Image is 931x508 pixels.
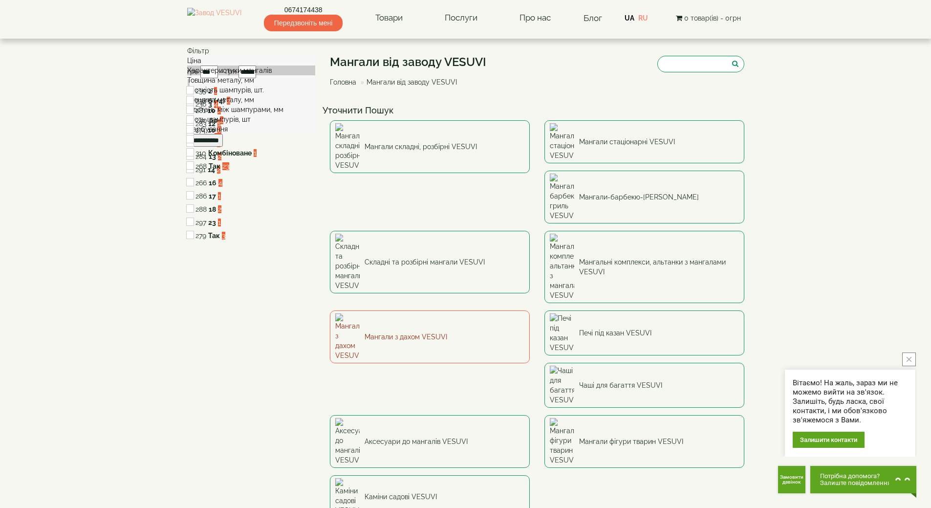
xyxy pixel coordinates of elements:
div: Вітаємо! На жаль, зараз ми не можемо вийти на зв'язок. Залишіть, будь ласка, свої контакти, і ми ... [793,378,908,425]
img: Складні та розбірні мангали VESUVI [335,234,360,290]
img: Мангали фігури тварин VESUVI [550,418,574,465]
span: 23 [222,162,229,170]
span: 1 [218,192,221,200]
a: Головна [330,78,356,86]
span: Залиште повідомлення [820,480,891,486]
div: Товщина металу, мм [187,75,316,85]
button: Get Call button [778,466,805,493]
span: 310 [195,149,206,157]
button: 0 товар(ів) - 0грн [673,13,744,23]
label: Так [209,161,220,171]
span: 266 [195,179,207,187]
label: 16 [209,178,217,188]
span: 286 [195,192,207,200]
span: 2 [218,205,221,213]
div: Характеристики мангалів [187,66,316,75]
div: Ціна [187,56,316,66]
span: 1 [218,219,221,226]
img: Мангальні комплекси, альтанки з мангалами VESUVI [550,234,574,300]
label: 17 [209,191,216,201]
img: Чаші для багаття VESUVI [550,366,574,405]
div: Фарбування [187,124,316,134]
a: Блог [584,13,602,23]
img: Аксесуари до мангалів VESUVI [335,418,360,465]
div: Відстань між шампурами, мм [187,105,316,114]
a: Мангальні комплекси, альтанки з мангалами VESUVI Мангальні комплекси, альтанки з мангалами VESUVI [544,231,744,303]
a: Складні та розбірні мангали VESUVI Складні та розбірні мангали VESUVI [330,231,530,293]
button: close button [902,353,916,366]
a: RU [638,14,648,22]
div: Товщина металу, мм [187,95,316,105]
img: Мангали стаціонарні VESUVI [550,123,574,160]
a: Послуги [435,7,487,29]
div: Залишити контакти [793,432,865,448]
span: 297 [195,219,206,226]
button: Chat button [810,466,916,493]
span: 279 [195,232,206,240]
label: Так [208,231,220,241]
span: Потрібна допомога? [820,473,891,480]
a: Мангали-барбекю-гриль VESUVI Мангали-барбекю-[PERSON_NAME] [544,171,744,223]
span: Передзвоніть мені [264,15,343,31]
li: Мангали від заводу VESUVI [358,77,457,87]
a: Чаші для багаття VESUVI Чаші для багаття VESUVI [544,363,744,408]
a: Печі під казан VESUVI Печі під казан VESUVI [544,310,744,355]
h4: Уточнити Пошук [323,106,752,115]
img: Мангали складні, розбірні VESUVI [335,123,360,170]
div: Фільтр [187,46,316,56]
div: К-сть шампурів, шт [187,114,316,124]
a: Про нас [510,7,561,29]
a: Мангали складні, розбірні VESUVI Мангали складні, розбірні VESUVI [330,120,530,173]
label: 23 [208,218,216,227]
img: Мангали з дахом VESUVI [335,313,360,360]
a: 0674174438 [264,5,343,15]
a: UA [625,14,634,22]
span: Замовити дзвінок [778,475,805,485]
h1: Мангали від заводу VESUVI [330,56,486,68]
img: Мангали-барбекю-гриль VESUVI [550,174,574,221]
a: Мангали фігури тварин VESUVI Мангали фігури тварин VESUVI [544,415,744,468]
a: Аксесуари до мангалів VESUVI Аксесуари до мангалів VESUVI [330,415,530,468]
span: 1 [254,149,257,157]
a: Мангали з дахом VESUVI Мангали з дахом VESUVI [330,310,530,363]
img: Печі під казан VESUVI [550,313,574,353]
span: 288 [195,205,207,213]
span: 268 [195,162,207,170]
label: Комбіноване [208,148,252,158]
label: 18 [209,204,216,214]
span: 0 товар(ів) - 0грн [684,14,741,22]
a: Мангали стаціонарні VESUVI Мангали стаціонарні VESUVI [544,120,744,163]
a: Товари [366,7,412,29]
div: Місткість шампурів, шт. [187,85,316,95]
span: 3 [222,232,225,240]
img: Завод VESUVI [187,8,241,28]
span: 4 [218,179,222,187]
